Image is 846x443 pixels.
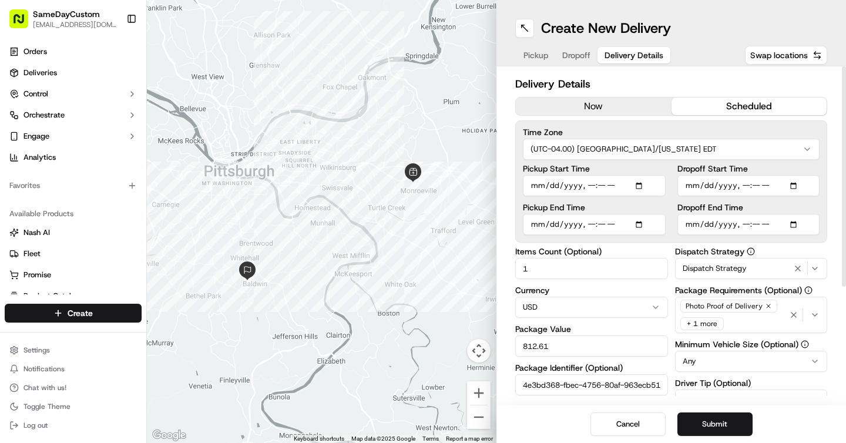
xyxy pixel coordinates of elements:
a: 📗Knowledge Base [7,258,95,279]
a: Orders [5,42,142,61]
button: Swap locations [745,46,827,65]
a: Promise [9,270,137,280]
label: Driver Tip (Optional) [675,379,828,387]
a: Product Catalog [9,291,137,301]
span: Swap locations [750,49,808,61]
button: Photo Proof of Delivery+ 1 more [675,297,828,333]
label: Package Requirements (Optional) [675,286,828,294]
span: Delivery Details [605,49,663,61]
button: Log out [5,417,142,434]
span: Pylon [117,291,142,300]
label: Items Count (Optional) [515,247,668,256]
span: Orders [23,46,47,57]
button: Dispatch Strategy [747,247,755,256]
img: Google [150,428,189,443]
h2: Delivery Details [515,76,827,92]
span: Promise [23,270,51,280]
button: Minimum Vehicle Size (Optional) [801,340,809,348]
div: Past conversations [12,153,79,162]
img: Regen Pajulas [12,203,31,221]
input: Enter number of items [515,258,668,279]
button: Start new chat [200,116,214,130]
button: Submit [677,412,753,436]
img: SameDayCustom [12,171,31,190]
div: 💻 [99,264,109,273]
span: Notifications [23,364,65,374]
div: + 1 more [680,317,724,330]
label: Minimum Vehicle Size (Optional) [675,340,828,348]
img: 1732323095091-59ea418b-cfe3-43c8-9ae0-d0d06d6fd42c [25,112,46,133]
span: Fleet [23,249,41,259]
button: Zoom out [467,405,491,429]
button: Engage [5,127,142,146]
button: SameDayCustom[EMAIL_ADDRESS][DOMAIN_NAME] [5,5,122,33]
button: Cancel [590,412,666,436]
div: We're available if you need us! [53,124,162,133]
span: Analytics [23,152,56,163]
input: Enter package value [515,335,668,357]
input: Got a question? Start typing here... [31,76,211,88]
button: now [516,98,672,115]
a: Powered byPylon [83,291,142,300]
input: Enter package identifier [515,374,668,395]
span: Photo Proof of Delivery [686,301,763,311]
label: Package Identifier (Optional) [515,364,668,372]
span: Regen Pajulas [36,214,86,223]
span: Pickup [523,49,548,61]
div: Favorites [5,176,142,195]
span: Deliveries [23,68,57,78]
label: Time Zone [523,128,820,136]
span: SameDayCustom [36,182,98,192]
a: 💻API Documentation [95,258,193,279]
span: Map data ©2025 Google [351,435,415,442]
span: Dropoff [562,49,590,61]
span: Log out [23,421,48,430]
button: Nash AI [5,223,142,242]
button: Package Requirements (Optional) [804,286,813,294]
span: [DATE] [95,214,119,223]
input: Enter driver tip amount [675,390,828,411]
button: Map camera controls [467,339,491,363]
img: 1736555255976-a54dd68f-1ca7-489b-9aae-adbdc363a1c4 [23,214,33,224]
button: Promise [5,266,142,284]
button: [EMAIL_ADDRESS][DOMAIN_NAME] [33,20,117,29]
span: Chat with us! [23,383,66,392]
button: Orchestrate [5,106,142,125]
span: Orchestrate [23,110,65,120]
img: Nash [12,12,35,35]
label: Dropoff Start Time [677,165,820,173]
a: Deliveries [5,63,142,82]
span: • [100,182,104,192]
span: Knowledge Base [23,263,90,274]
a: Analytics [5,148,142,167]
label: Dispatch Strategy [675,247,828,256]
p: Welcome 👋 [12,47,214,66]
div: Start new chat [53,112,193,124]
button: Zoom in [467,381,491,405]
label: Package Value [515,325,668,333]
a: Open this area in Google Maps (opens a new window) [150,428,189,443]
span: Create [68,307,93,319]
div: 📗 [12,264,21,273]
button: Notifications [5,361,142,377]
button: SameDayCustom [33,8,100,20]
button: Keyboard shortcuts [294,435,344,443]
span: Product Catalog [23,291,80,301]
label: Pickup Start Time [523,165,666,173]
h1: Create New Delivery [541,19,671,38]
a: Fleet [9,249,137,259]
button: Chat with us! [5,380,142,396]
label: Currency [515,286,668,294]
button: Settings [5,342,142,358]
span: Dispatch Strategy [683,263,747,274]
button: Product Catalog [5,287,142,306]
a: Report a map error [446,435,493,442]
button: Fleet [5,244,142,263]
span: Engage [23,131,49,142]
span: Toggle Theme [23,402,70,411]
button: See all [182,150,214,165]
button: Create [5,304,142,323]
span: Control [23,89,48,99]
